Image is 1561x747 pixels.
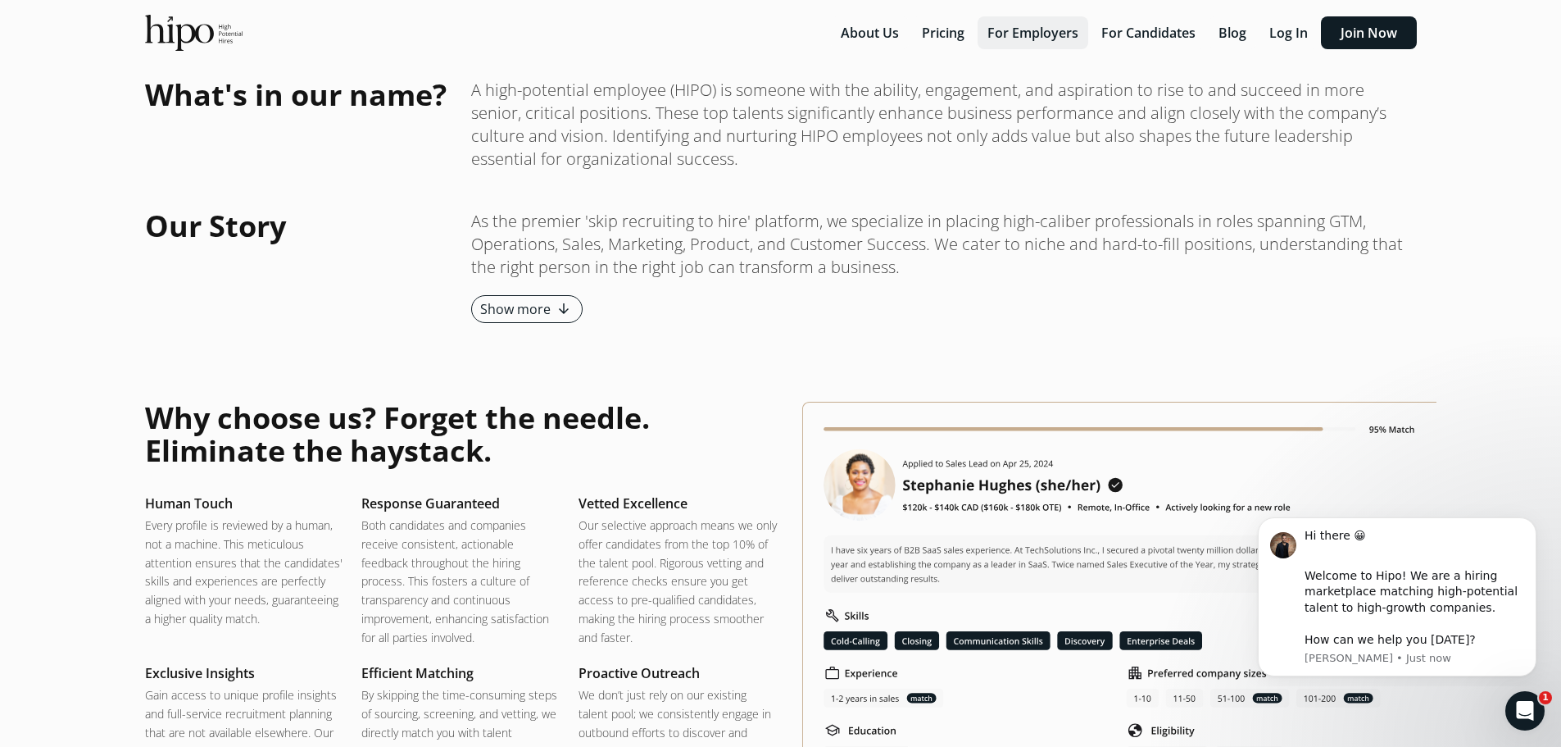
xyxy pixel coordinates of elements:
[361,517,562,647] p: Both candidates and companies receive consistent, actionable feedback throughout the hiring proce...
[1321,16,1417,49] button: Join Now
[1259,16,1318,49] button: Log In
[1091,16,1205,49] button: For Candidates
[145,15,243,51] img: official-logo
[978,24,1091,42] a: For Employers
[1539,691,1552,704] span: 1
[978,16,1088,49] button: For Employers
[554,299,574,319] span: arrow_downward_alt
[1091,24,1209,42] a: For Candidates
[480,299,551,319] span: Show more
[579,517,779,647] p: Our selective approach means we only offer candidates from the top 10% of the talent pool. Rigoro...
[361,494,562,513] h5: Response Guaranteed
[831,16,909,49] button: About Us
[579,663,779,683] h5: Proactive Outreach
[361,663,562,683] h5: Efficient Matching
[1259,24,1321,42] a: Log In
[1505,691,1545,731] iframe: Intercom live chat
[471,210,1417,279] p: As the premier 'skip recruiting to hire' platform, we specialize in placing high-caliber professi...
[1209,16,1256,49] button: Blog
[145,517,346,629] p: Every profile is reviewed by a human, not a machine. This meticulous attention ensures that the c...
[145,494,346,513] h5: Human Touch
[145,79,448,112] h1: What's in our name?
[1209,24,1259,42] a: Blog
[579,494,779,513] h5: Vetted Excellence
[912,24,978,42] a: Pricing
[912,16,974,49] button: Pricing
[145,663,346,683] h5: Exclusive Insights
[145,402,779,467] h1: Why choose us? Forget the needle. Eliminate the haystack.
[1321,24,1417,42] a: Join Now
[145,210,448,243] h1: Our Story
[1233,503,1561,686] iframe: Intercom notifications message
[831,24,912,42] a: About Us
[471,295,583,323] button: Show more arrow_downward_alt
[471,79,1417,171] p: A high-potential employee (HIPO) is someone with the ability, engagement, and aspiration to rise ...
